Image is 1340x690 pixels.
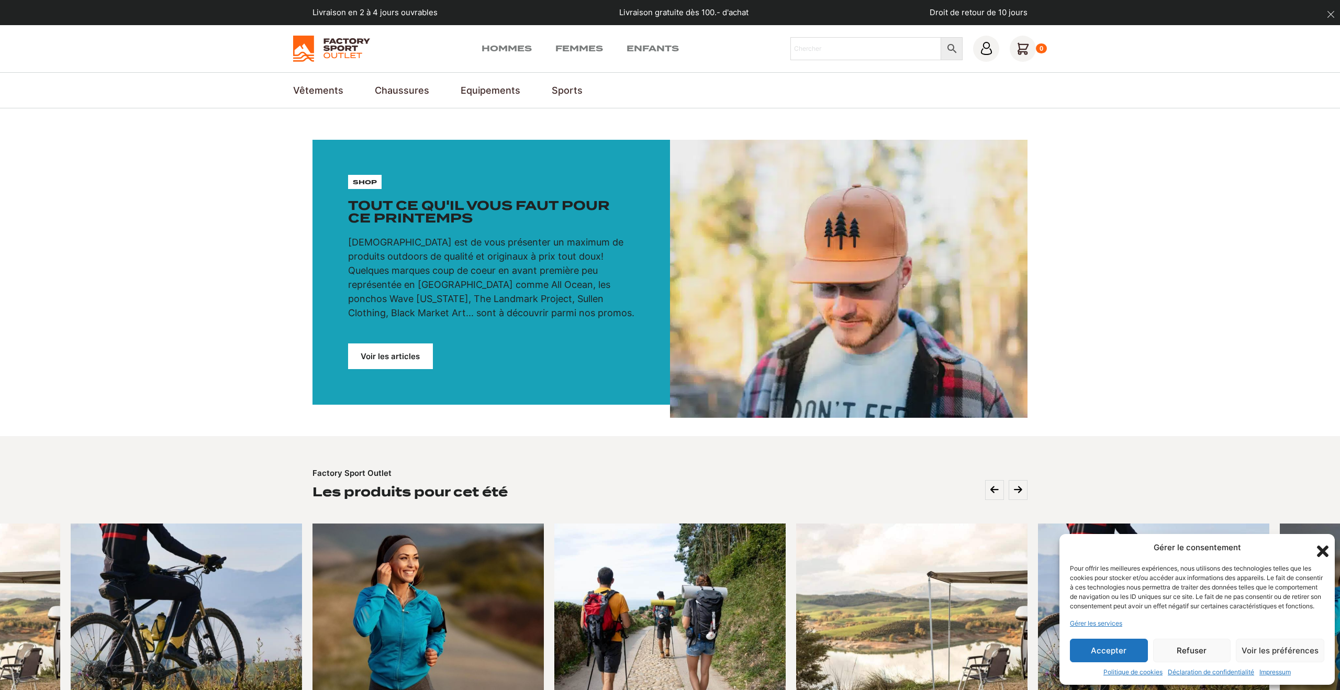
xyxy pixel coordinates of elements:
[293,36,370,62] img: Factory Sport Outlet
[312,468,392,480] p: Factory Sport Outlet
[555,42,603,55] a: Femmes
[627,42,679,55] a: Enfants
[1154,542,1241,554] div: Gérer le consentement
[1070,619,1122,628] a: Gérer les services
[1070,564,1323,611] div: Pour offrir les meilleures expériences, nous utilisons des technologies telles que les cookies po...
[619,7,749,19] p: Livraison gratuite dès 100.- d'achat
[482,42,532,55] a: Hommes
[348,235,635,320] p: [DEMOGRAPHIC_DATA] est de vous présenter un maximum de produits outdoors de qualité et originaux ...
[1036,43,1047,54] div: 0
[1236,639,1324,662] button: Voir les préférences
[552,83,583,97] a: Sports
[1314,542,1324,553] div: Fermer la boîte de dialogue
[930,7,1028,19] p: Droit de retour de 10 jours
[1168,667,1254,677] a: Déclaration de confidentialité
[312,7,438,19] p: Livraison en 2 à 4 jours ouvrables
[461,83,520,97] a: Equipements
[312,484,508,500] h2: Les produits pour cet été
[293,83,343,97] a: Vêtements
[375,83,429,97] a: Chaussures
[348,199,635,225] h1: Tout ce qu'il vous faut pour ce printemps
[348,343,433,369] a: Voir les articles
[790,37,942,60] input: Chercher
[1259,667,1291,677] a: Impressum
[353,177,377,187] p: shop
[1322,5,1340,24] button: dismiss
[1153,639,1231,662] button: Refuser
[1070,639,1148,662] button: Accepter
[1103,667,1163,677] a: Politique de cookies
